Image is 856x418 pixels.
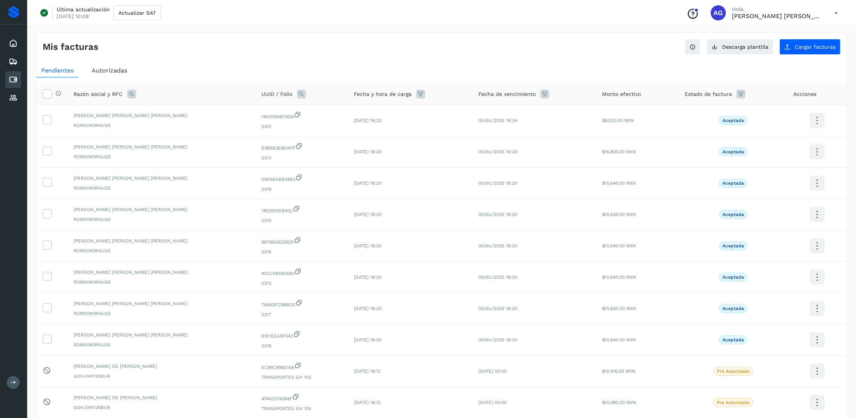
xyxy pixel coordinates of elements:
span: [DATE] 18:20 [354,149,381,154]
span: Fecha de vencimiento [478,90,536,98]
p: [DATE] 10:08 [57,13,89,20]
span: TRANSPORTES GH 105 [261,405,342,412]
span: $16,800.00 MXN [602,149,636,154]
span: Razón social y RFC [74,90,123,98]
span: 91E1EEA9F542 [261,330,342,339]
div: Embarques [5,53,21,70]
span: [PERSON_NAME] [PERSON_NAME] [PERSON_NAME] [74,269,249,276]
span: ROMS040914JG5 [74,153,249,160]
span: [PERSON_NAME] DE [PERSON_NAME] [74,363,249,370]
span: 2318 [261,342,342,349]
button: Descarga plantilla [707,39,773,55]
span: 14D5094B74D6 [261,111,342,120]
span: 2312 [261,280,342,287]
p: Abigail Gonzalez Leon [732,12,822,20]
span: Acciones [793,90,816,98]
span: 05/dic/2025 18:20 [478,306,517,311]
button: Cargar facturas [779,39,841,55]
span: 80CC0B560583 [261,268,342,277]
span: [DATE] 18:20 [354,275,381,280]
span: [DATE] 00:00 [478,400,507,405]
span: [PERSON_NAME] [PERSON_NAME] [PERSON_NAME] [74,112,249,119]
span: ROMS040914JG5 [74,122,249,129]
p: Pre Autorizado [717,369,750,374]
span: 1B53001E800C [261,205,342,214]
span: Cargar facturas [795,44,836,49]
p: Pre Autorizado [717,400,750,405]
span: Descarga plantilla [722,44,768,49]
p: Aceptada [722,337,744,342]
h4: Mis facturas [43,42,98,52]
span: $9,520.00 MXN [602,118,634,123]
span: $10,640.00 MXN [602,212,636,217]
p: Aceptada [722,243,744,248]
span: $10,640.00 MXN [602,337,636,342]
div: Inicio [5,35,21,52]
span: [PERSON_NAME] DE [PERSON_NAME] [74,394,249,401]
span: Monto efectivo [602,90,641,98]
p: Aceptada [722,306,744,311]
span: 2317 [261,311,342,318]
p: Aceptada [722,212,744,217]
span: E9B563E8DAFF [261,142,342,151]
span: ROMS040914JG5 [74,216,249,223]
span: [DATE] 18:20 [354,243,381,248]
span: $10,416.00 MXN [602,369,635,374]
span: $10,640.00 MXN [602,306,636,311]
span: Fecha y hora de carga [354,90,412,98]
span: [DATE] 18:23 [354,118,381,123]
p: Aceptada [722,275,744,280]
span: UUID / Folio [261,90,292,98]
div: Proveedores [5,89,21,106]
span: ROMS040914JG5 [74,341,249,348]
span: 47443374084F [261,393,342,402]
p: Aceptada [722,118,744,123]
button: Actualizar SAT [114,5,161,20]
span: [PERSON_NAME] [PERSON_NAME] [PERSON_NAME] [74,300,249,307]
span: [DATE] 18:20 [354,180,381,186]
span: GOHJ041126BU8 [74,373,249,379]
span: EC96C998D156 [261,362,342,371]
span: [PERSON_NAME] [PERSON_NAME] [PERSON_NAME] [74,143,249,150]
span: 78A63FC9BBCE [261,299,342,308]
span: 05/dic/2025 18:20 [478,212,517,217]
span: [DATE] 18:12 [354,369,381,374]
span: 2301 [261,123,342,130]
span: 05/dic/2025 18:20 [478,180,517,186]
span: Autorizadas [92,67,127,74]
span: Estado de factura [685,90,732,98]
span: 2310 [261,217,342,224]
span: ROMS040914JG5 [74,279,249,285]
span: Actualizar SAT [118,10,156,15]
span: 2316 [261,248,342,255]
span: 05/dic/2025 18:20 [478,275,517,280]
span: $10,640.00 MXN [602,275,636,280]
span: $10,640.00 MXN [602,180,636,186]
span: [PERSON_NAME] [PERSON_NAME] [PERSON_NAME] [74,238,249,244]
span: [PERSON_NAME] [PERSON_NAME] [PERSON_NAME] [74,332,249,338]
span: ROMS040914JG5 [74,185,249,191]
span: D9F65ABB28E0 [261,174,342,183]
span: Pendientes [41,67,74,74]
span: [DATE] 18:20 [354,306,381,311]
span: 98766262292D [261,236,342,245]
span: 2319 [261,186,342,193]
span: 2313 [261,154,342,161]
span: [PERSON_NAME] [PERSON_NAME] [PERSON_NAME] [74,175,249,182]
span: ROMS040914JG5 [74,247,249,254]
span: [DATE] 18:20 [354,337,381,342]
span: [PERSON_NAME] [PERSON_NAME] [PERSON_NAME] [74,206,249,213]
span: [DATE] 18:20 [354,212,381,217]
p: Aceptada [722,180,744,186]
p: Última actualización [57,6,110,13]
span: ROMS040914JG5 [74,310,249,317]
span: [DATE] 00:00 [478,369,507,374]
span: GOHJ041126BU8 [74,404,249,411]
span: $10,640.00 MXN [602,243,636,248]
p: Hola, [732,6,822,12]
span: 05/dic/2025 18:20 [478,243,517,248]
span: 05/dic/2025 18:24 [478,118,517,123]
span: TRANSPORTES GH 102 [261,374,342,381]
span: [DATE] 18:12 [354,400,381,405]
